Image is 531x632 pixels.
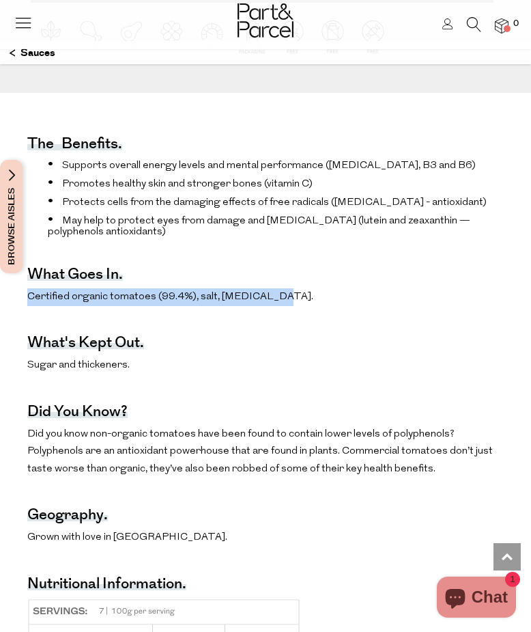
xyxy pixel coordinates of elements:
h4: Geography. [27,512,108,521]
h4: The benefits. [27,141,122,150]
span: May help to protect eyes from damage and [MEDICAL_DATA] (lutein and zeaxanthin — polyphenols anti... [48,216,470,237]
a: 0 [495,18,508,33]
h4: Nutritional Information. [27,581,186,590]
h4: What goes in. [27,271,123,281]
a: Sauces [10,42,55,65]
h4: What's kept out. [27,340,144,349]
span: Did you know non-organic tomatoes have been found to contain lower levels of polyphenols? Polyphe... [27,429,493,474]
span: 0 [510,18,522,30]
h4: Did you know? [27,409,128,418]
img: Part&Parcel [238,3,293,38]
span: Browse Aisles [4,160,19,273]
span: Certified organic tomatoes (99.4%), salt, [MEDICAL_DATA]. [27,292,313,302]
span: Sugar and thickeners. [27,360,130,370]
span: Protects cells from the damaging effects of free radicals ([MEDICAL_DATA] - antioxidant) [62,197,487,208]
span: Supports overall energy levels and mental performance ([MEDICAL_DATA], B3 and B6) [62,161,476,171]
span: Grown with love in [GEOGRAPHIC_DATA]. [27,532,227,542]
inbox-online-store-chat: Shopify online store chat [433,577,520,621]
span: Promotes healthy skin and stronger bones (vitamin C) [62,179,313,189]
